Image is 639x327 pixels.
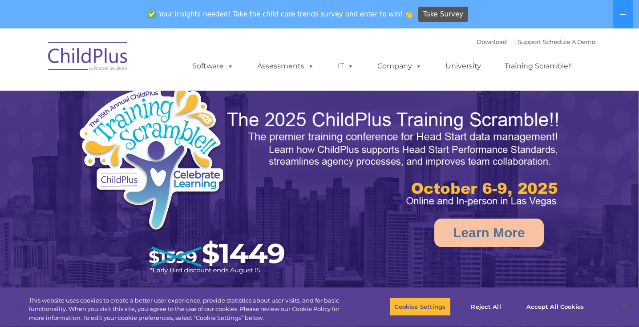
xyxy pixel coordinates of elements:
button: Accept All Cookies [522,297,589,316]
a: Company [368,57,431,75]
button: Reject All [458,297,514,316]
a: Support [518,38,541,45]
a: Assessments [248,57,323,75]
a: Take Survey [418,7,469,22]
img: ChildPlus by Procare Solutions [44,36,133,80]
span: ✅ Your insights needed! Take the child care trends survey and enter to win! 👏 [145,6,417,23]
button: Cookies Settings [389,297,450,316]
span: Take Survey [423,7,463,22]
a: University [437,57,490,75]
a: Training Scramble!! [496,57,581,75]
a: Learn More [434,219,544,247]
button: Close [615,297,635,316]
a: Schedule A Demo [543,38,595,45]
font: | [477,38,595,45]
a: Software [183,57,243,75]
a: IT [329,57,363,75]
a: Download [477,38,507,45]
div: This website uses cookies to create a better user experience, provide statistics about user visit... [29,296,352,323]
